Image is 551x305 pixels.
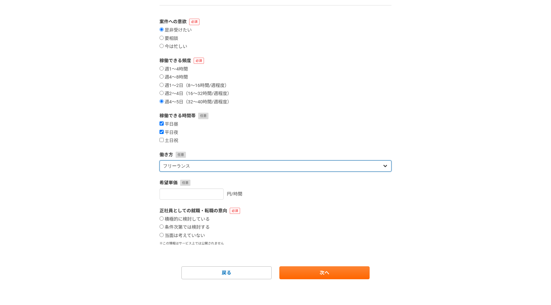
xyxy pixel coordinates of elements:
[159,233,164,237] input: 当面は考えていない
[159,207,391,214] label: 正社員としての就職・転職の意向
[159,27,164,32] input: 是非受けたい
[159,74,164,79] input: 週4〜8時間
[159,233,205,239] label: 当面は考えていない
[159,179,391,186] label: 希望単価
[227,191,242,196] span: 円/時間
[159,74,188,80] label: 週4〜8時間
[159,36,164,40] input: 要相談
[181,266,272,279] a: 戻る
[159,130,178,136] label: 平日夜
[159,121,178,127] label: 平日昼
[279,266,370,279] a: 次へ
[159,18,391,25] label: 案件への意欲
[159,241,391,246] p: ※この情報はサービス上では公開されません
[159,36,178,42] label: 要相談
[159,138,164,142] input: 土日祝
[159,57,391,64] label: 稼働できる頻度
[159,224,210,230] label: 条件次第では検討する
[159,138,178,144] label: 土日祝
[159,91,232,97] label: 週2〜4日（16〜32時間/週程度）
[159,44,164,48] input: 今は忙しい
[159,83,164,87] input: 週1〜2日（8〜16時間/週程度）
[159,216,210,222] label: 積極的に検討している
[159,83,229,89] label: 週1〜2日（8〜16時間/週程度）
[159,130,164,134] input: 平日夜
[159,44,187,50] label: 今は忙しい
[159,91,164,95] input: 週2〜4日（16〜32時間/週程度）
[159,99,232,105] label: 週4〜5日（32〜40時間/週程度）
[159,99,164,103] input: 週4〜5日（32〜40時間/週程度）
[159,224,164,229] input: 条件次第では検討する
[159,216,164,221] input: 積極的に検討している
[159,112,391,119] label: 稼働できる時間帯
[159,66,188,72] label: 週1〜4時間
[159,27,192,33] label: 是非受けたい
[159,151,391,158] label: 働き方
[159,121,164,126] input: 平日昼
[159,66,164,71] input: 週1〜4時間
